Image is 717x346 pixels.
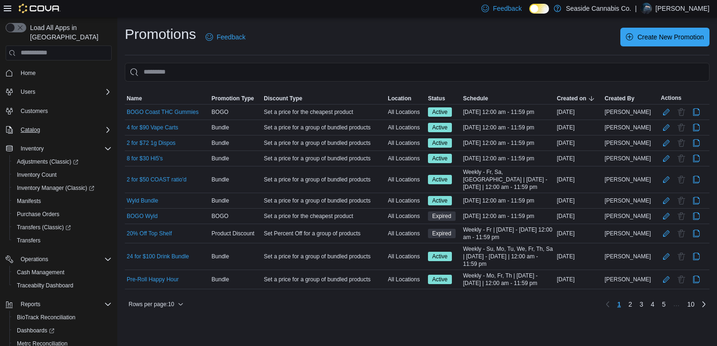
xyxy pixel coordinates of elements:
span: Expired [428,229,456,238]
button: Location [386,93,426,104]
button: Delete Promotion [676,211,687,222]
span: [DATE] 12:00 am - 11:59 pm [463,197,534,204]
span: Catalog [17,124,112,135]
button: Catalog [2,123,115,136]
span: Adjustments (Classic) [17,158,78,165]
button: Clone Promotion [691,106,702,118]
span: 4 [651,300,655,309]
button: Clone Promotion [691,251,702,262]
span: Reports [17,299,112,310]
button: Clone Promotion [691,153,702,164]
span: Active [432,108,448,116]
a: Dashboards [9,324,115,337]
div: [DATE] [555,195,603,206]
button: Clone Promotion [691,174,702,185]
span: Load All Apps in [GEOGRAPHIC_DATA] [26,23,112,42]
span: Transfers (Classic) [17,224,71,231]
button: Delete Promotion [676,228,687,239]
button: Delete Promotion [676,106,687,118]
span: Actions [661,94,681,102]
span: Rows per page : 10 [129,301,174,308]
span: Bundle [212,276,229,283]
button: Edit Promotion [661,122,672,133]
span: Name [127,95,142,102]
a: Page 2 of 10 [625,297,636,312]
a: 20% Off Top Shelf [127,230,172,237]
span: Inventory Manager (Classic) [13,182,112,194]
span: Active [428,107,452,117]
span: All Locations [388,108,420,116]
input: This is a search bar. As you type, the results lower in the page will automatically filter. [125,63,709,82]
span: [PERSON_NAME] [604,253,651,260]
div: [DATE] [555,106,603,118]
input: Dark Mode [529,4,549,14]
button: Edit Promotion [661,211,672,222]
span: All Locations [388,197,420,204]
span: Product Discount [212,230,254,237]
a: Dashboards [13,325,58,336]
button: Reports [2,298,115,311]
span: Bundle [212,253,229,260]
div: [DATE] [555,228,603,239]
div: Set a price for the cheapest product [262,106,386,118]
img: Cova [19,4,61,13]
a: Feedback [202,28,249,46]
span: Inventory [17,143,112,154]
a: Home [17,68,39,79]
span: Feedback [493,4,521,13]
span: Catalog [21,126,40,134]
button: Users [2,85,115,98]
button: Edit Promotion [661,274,672,285]
span: Active [428,252,452,261]
span: BOGO [212,108,229,116]
button: Rows per page:10 [125,299,187,310]
h1: Promotions [125,25,196,44]
span: Active [432,154,448,163]
span: [PERSON_NAME] [604,197,651,204]
button: Operations [17,254,52,265]
span: Manifests [13,196,112,207]
li: Skipping pages 6 to 9 [669,300,683,311]
span: All Locations [388,276,420,283]
span: Weekly - Su, Mo, Tu, We, Fr, Th, Sa | [DATE] - [DATE] | 12:00 am - 11:59 pm [463,245,553,268]
span: Users [21,88,35,96]
span: BOGO [212,212,229,220]
span: Customers [17,105,112,117]
div: Set a price for a group of bundled products [262,251,386,262]
span: Active [428,175,452,184]
span: [PERSON_NAME] [604,176,651,183]
span: Active [428,123,452,132]
span: Active [432,252,448,261]
a: BOGO Wyld [127,212,158,220]
span: Reports [21,301,40,308]
a: Cash Management [13,267,68,278]
button: Delete Promotion [676,153,687,164]
button: Created on [555,93,603,104]
a: Page 10 of 10 [683,297,698,312]
div: Set Percent Off for a group of products [262,228,386,239]
button: Created By [603,93,659,104]
a: 4 for $90 Vape Carts [127,124,178,131]
span: Expired [432,212,451,220]
ul: Pagination for table: [613,297,698,312]
nav: Pagination for table: [602,297,709,312]
button: Clone Promotion [691,228,702,239]
div: Ryan Friend [641,3,652,14]
a: Inventory Count [13,169,61,181]
span: Traceabilty Dashboard [13,280,112,291]
a: Traceabilty Dashboard [13,280,77,291]
span: Weekly - Fr, Sa, [GEOGRAPHIC_DATA] | [DATE] - [DATE] | 12:00 am - 11:59 pm [463,168,553,191]
a: Manifests [13,196,45,207]
span: Bundle [212,176,229,183]
button: Page 1 of 10 [613,297,625,312]
a: Inventory Manager (Classic) [13,182,98,194]
span: [PERSON_NAME] [604,230,651,237]
button: Transfers [9,234,115,247]
button: BioTrack Reconciliation [9,311,115,324]
span: Traceabilty Dashboard [17,282,73,289]
span: Active [432,139,448,147]
span: Status [428,95,445,102]
span: Manifests [17,197,41,205]
a: Adjustments (Classic) [13,156,82,167]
